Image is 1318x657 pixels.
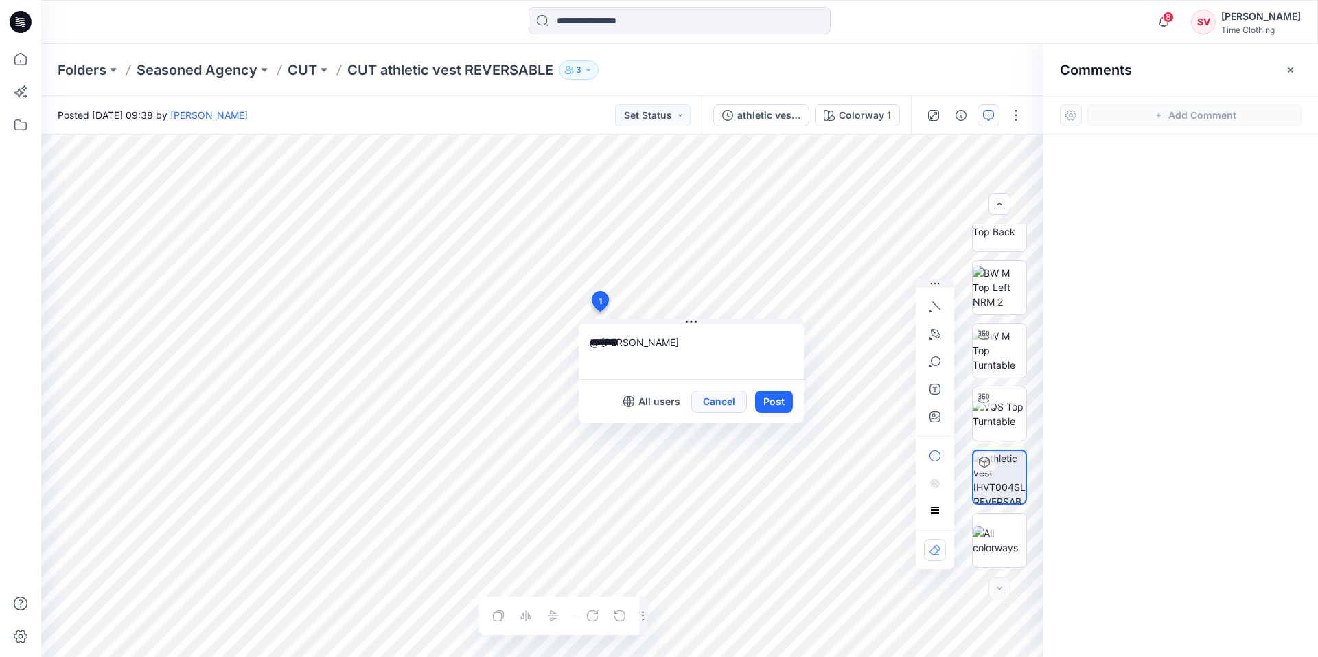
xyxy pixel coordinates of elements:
[815,104,900,126] button: Colorway 1
[1087,104,1302,126] button: Add Comment
[347,60,553,80] p: CUT athletic vest REVERSABLE
[737,108,800,123] div: athletic vest IHVT004SL REVERSABLE
[973,451,1026,503] img: athletic vest IHVT004SL REVERSABLE Colorway 1
[638,393,680,410] p: All users
[288,60,317,80] a: CUT
[170,109,248,121] a: [PERSON_NAME]
[973,400,1026,428] img: VQS Top Turntable
[559,60,599,80] button: 3
[1191,10,1216,34] div: SV
[1221,8,1301,25] div: [PERSON_NAME]
[691,391,747,413] button: Cancel
[599,295,602,308] span: 1
[58,108,248,122] span: Posted [DATE] 09:38 by
[973,210,1026,239] img: BW M Top Back
[973,526,1026,555] img: All colorways
[839,108,891,123] div: Colorway 1
[973,266,1026,309] img: BW M Top Left NRM 2
[1221,25,1301,35] div: Time Clothing
[576,62,581,78] p: 3
[755,391,793,413] button: Post
[973,329,1026,372] img: BW M Top Turntable
[1163,12,1174,23] span: 8
[618,391,686,413] button: All users
[713,104,809,126] button: athletic vest IHVT004SL REVERSABLE
[58,60,106,80] a: Folders
[1060,62,1132,78] h2: Comments
[137,60,257,80] a: Seasoned Agency
[950,104,972,126] button: Details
